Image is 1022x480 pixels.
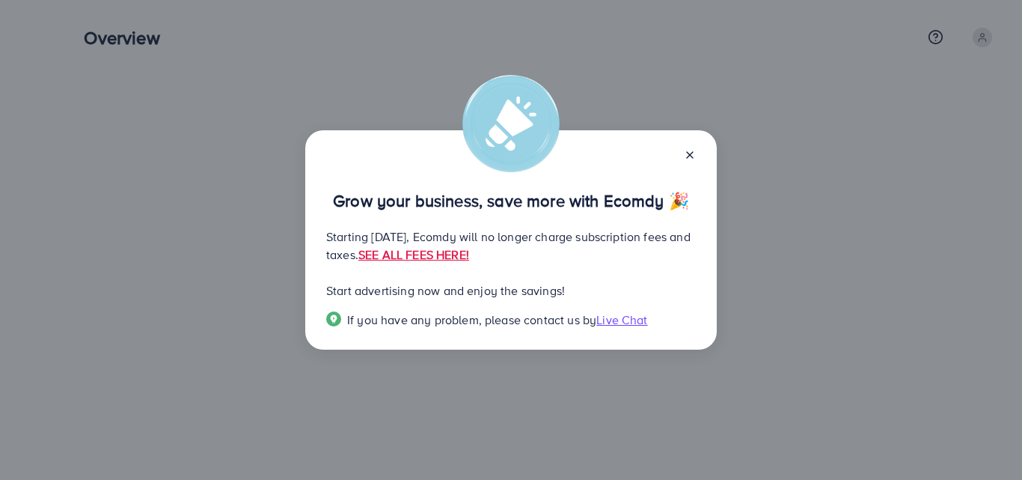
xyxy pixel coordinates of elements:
[326,282,696,300] p: Start advertising now and enjoy the savings!
[462,75,560,172] img: alert
[326,192,696,210] p: Grow your business, save more with Ecomdy 🎉
[326,228,696,264] p: Starting [DATE], Ecomdy will no longer charge subscription fees and taxes.
[347,312,596,328] span: If you have any problem, please contact us by
[596,312,647,328] span: Live Chat
[358,246,469,263] a: SEE ALL FEES HERE!
[326,312,341,326] img: Popup guide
